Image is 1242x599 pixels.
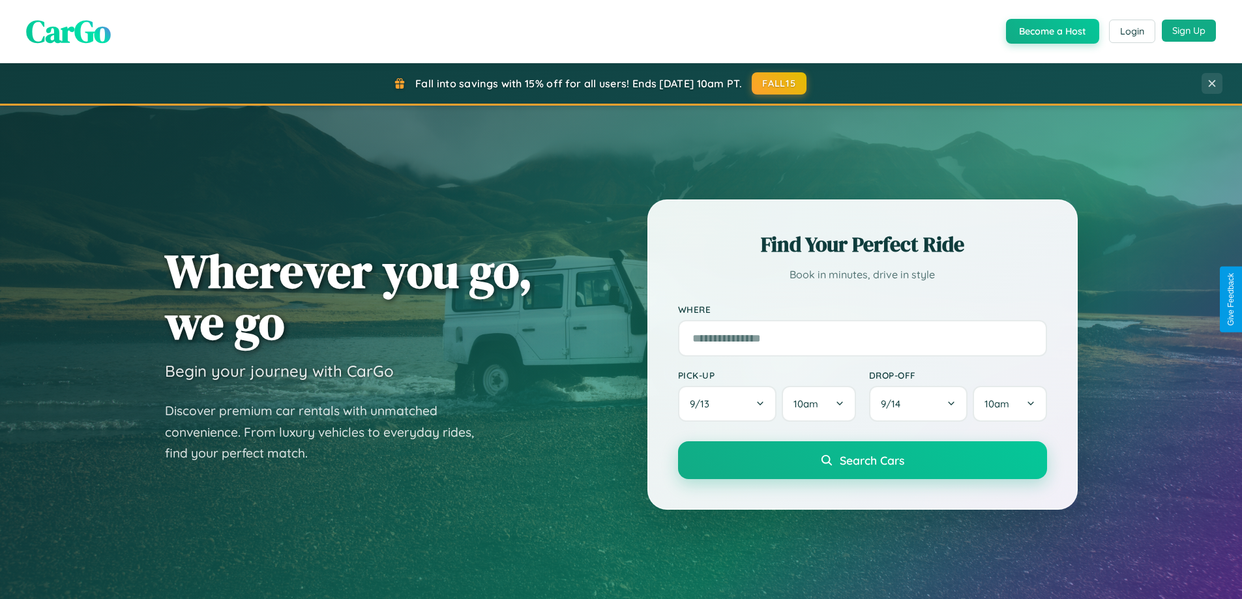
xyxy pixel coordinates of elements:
button: Search Cars [678,441,1047,479]
button: 10am [973,386,1046,422]
button: 9/13 [678,386,777,422]
h1: Wherever you go, we go [165,245,533,348]
p: Book in minutes, drive in style [678,265,1047,284]
span: CarGo [26,10,111,53]
button: Login [1109,20,1155,43]
button: Become a Host [1006,19,1099,44]
button: 10am [782,386,855,422]
div: Give Feedback [1226,273,1235,326]
h2: Find Your Perfect Ride [678,230,1047,259]
button: FALL15 [752,72,806,95]
label: Where [678,304,1047,315]
label: Pick-up [678,370,856,381]
button: 9/14 [869,386,968,422]
span: 9 / 14 [881,398,907,410]
span: 9 / 13 [690,398,716,410]
label: Drop-off [869,370,1047,381]
h3: Begin your journey with CarGo [165,361,394,381]
span: Search Cars [840,453,904,467]
button: Sign Up [1162,20,1216,42]
span: Fall into savings with 15% off for all users! Ends [DATE] 10am PT. [415,77,742,90]
span: 10am [793,398,818,410]
span: 10am [984,398,1009,410]
p: Discover premium car rentals with unmatched convenience. From luxury vehicles to everyday rides, ... [165,400,491,464]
